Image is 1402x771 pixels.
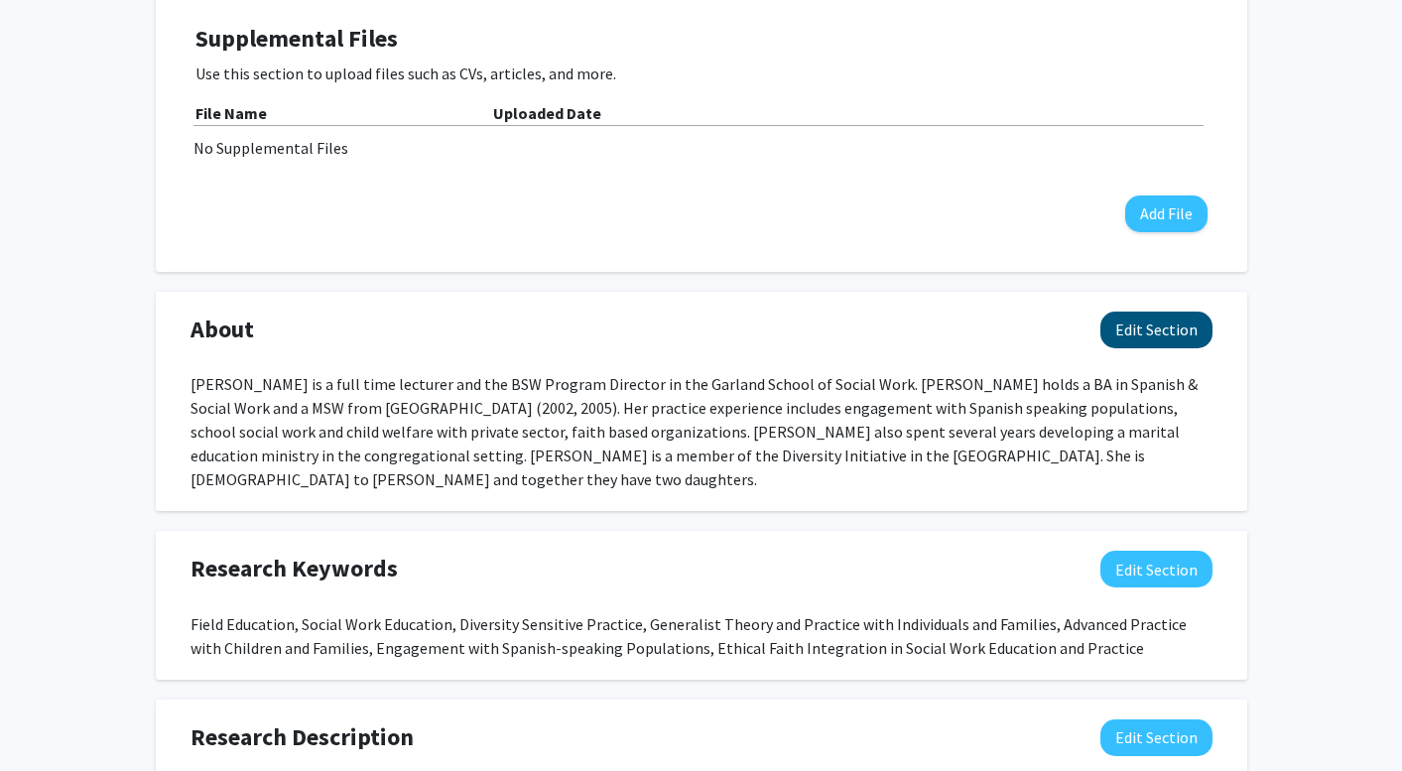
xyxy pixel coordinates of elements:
b: Uploaded Date [493,103,601,123]
span: About [191,312,254,347]
p: Use this section to upload files such as CVs, articles, and more. [195,62,1208,85]
button: Edit Research Keywords [1100,551,1212,587]
span: Research Description [191,719,414,755]
div: No Supplemental Files [193,136,1210,160]
button: Edit About [1100,312,1212,348]
button: Edit Research Description [1100,719,1212,756]
div: Field Education, Social Work Education, Diversity Sensitive Practice, Generalist Theory and Pract... [191,612,1212,660]
iframe: Chat [15,682,84,756]
b: File Name [195,103,267,123]
h4: Supplemental Files [195,25,1208,54]
button: Add File [1125,195,1208,232]
div: [PERSON_NAME] is a full time lecturer and the BSW Program Director in the Garland School of Socia... [191,372,1212,491]
span: Research Keywords [191,551,398,586]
